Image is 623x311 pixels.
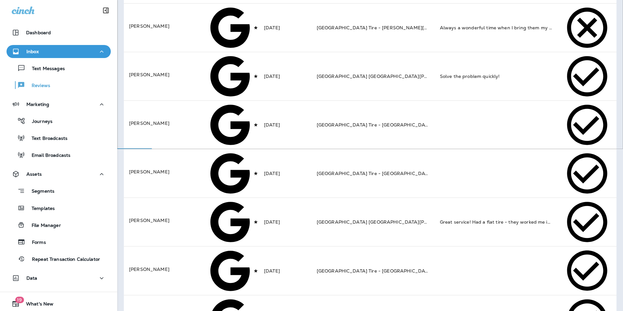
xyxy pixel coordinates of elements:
[254,73,276,79] span: 5 Stars
[15,297,24,303] span: 19
[7,184,111,198] button: Segments
[26,275,37,281] p: Data
[26,102,49,107] p: Marketing
[25,257,100,263] p: Repeat Transaction Calculator
[129,266,195,273] p: [PERSON_NAME]
[317,25,473,31] span: [GEOGRAPHIC_DATA] Tire - [PERSON_NAME][GEOGRAPHIC_DATA]
[259,101,311,149] td: [DATE]
[317,219,460,225] span: [GEOGRAPHIC_DATA] [GEOGRAPHIC_DATA][PERSON_NAME]
[7,201,111,215] button: Templates
[7,168,111,181] button: Assets
[25,83,50,89] p: Reviews
[440,73,553,80] div: Solve the problem quickly!
[259,52,311,100] td: [DATE]
[129,169,195,175] p: [PERSON_NAME]
[25,206,55,212] p: Templates
[25,136,67,142] p: Text Broadcasts
[129,71,195,78] p: [PERSON_NAME]
[317,170,433,176] span: [GEOGRAPHIC_DATA] Tire - [GEOGRAPHIC_DATA]
[129,23,195,29] p: [PERSON_NAME]
[25,223,61,229] p: File Manager
[7,114,111,128] button: Journeys
[254,267,276,273] span: 5 Stars
[254,122,276,127] span: 5 Stars
[25,119,52,125] p: Journeys
[26,30,51,35] p: Dashboard
[259,3,311,52] td: [DATE]
[26,49,39,54] p: Inbox
[259,149,311,198] td: [DATE]
[7,45,111,58] button: Inbox
[7,61,111,75] button: Text Messages
[7,272,111,285] button: Data
[25,240,46,246] p: Forms
[7,26,111,39] button: Dashboard
[129,217,195,224] p: [PERSON_NAME]
[7,235,111,249] button: Forms
[317,73,460,79] span: [GEOGRAPHIC_DATA] [GEOGRAPHIC_DATA][PERSON_NAME]
[7,252,111,266] button: Repeat Transaction Calculator
[440,24,553,31] div: Always a wonderful time when I bring them my car. I can trust them and they give me a ride home a...
[7,148,111,162] button: Email Broadcasts
[259,246,311,295] td: [DATE]
[317,122,433,128] span: [GEOGRAPHIC_DATA] Tire - [GEOGRAPHIC_DATA]
[254,170,276,176] span: 5 Stars
[7,78,111,92] button: Reviews
[97,4,115,17] button: Collapse Sidebar
[7,218,111,232] button: File Manager
[25,66,65,72] p: Text Messages
[20,301,53,309] span: What's New
[254,219,276,225] span: 5 Stars
[25,188,54,195] p: Segments
[7,98,111,111] button: Marketing
[317,268,433,274] span: [GEOGRAPHIC_DATA] Tire - [GEOGRAPHIC_DATA]
[440,219,553,225] div: Great service! Had a flat tire - they worked me in quickly, repaired my tire and sent me on my wa...
[7,131,111,145] button: Text Broadcasts
[254,24,276,30] span: 5 Stars
[129,120,195,126] p: [PERSON_NAME]
[259,198,311,246] td: [DATE]
[7,297,111,310] button: 19What's New
[25,153,70,159] p: Email Broadcasts
[26,171,42,177] p: Assets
